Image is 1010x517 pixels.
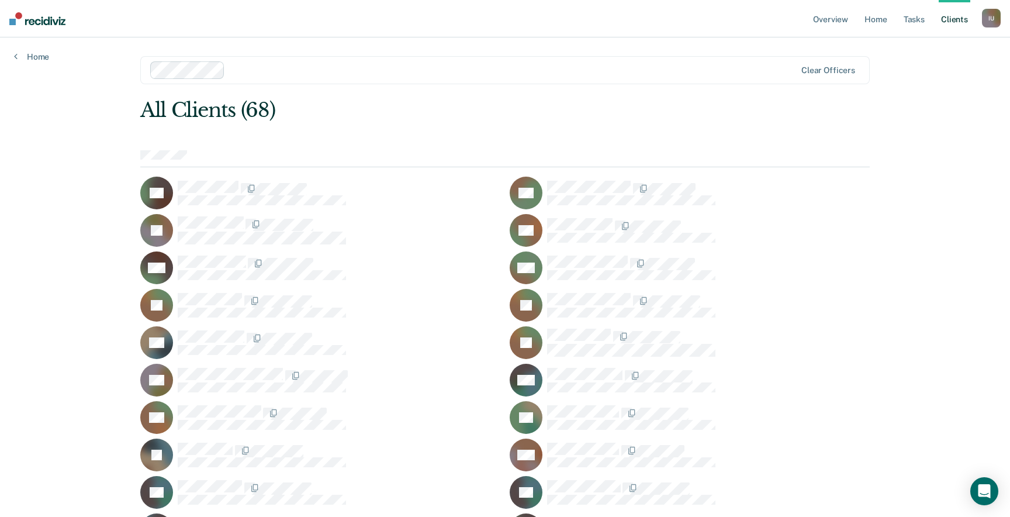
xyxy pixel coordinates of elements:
[970,477,998,505] div: Open Intercom Messenger
[14,51,49,62] a: Home
[9,12,65,25] img: Recidiviz
[140,98,724,122] div: All Clients (68)
[801,66,855,75] div: Clear officers
[982,9,1001,27] div: I U
[982,9,1001,27] button: IU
